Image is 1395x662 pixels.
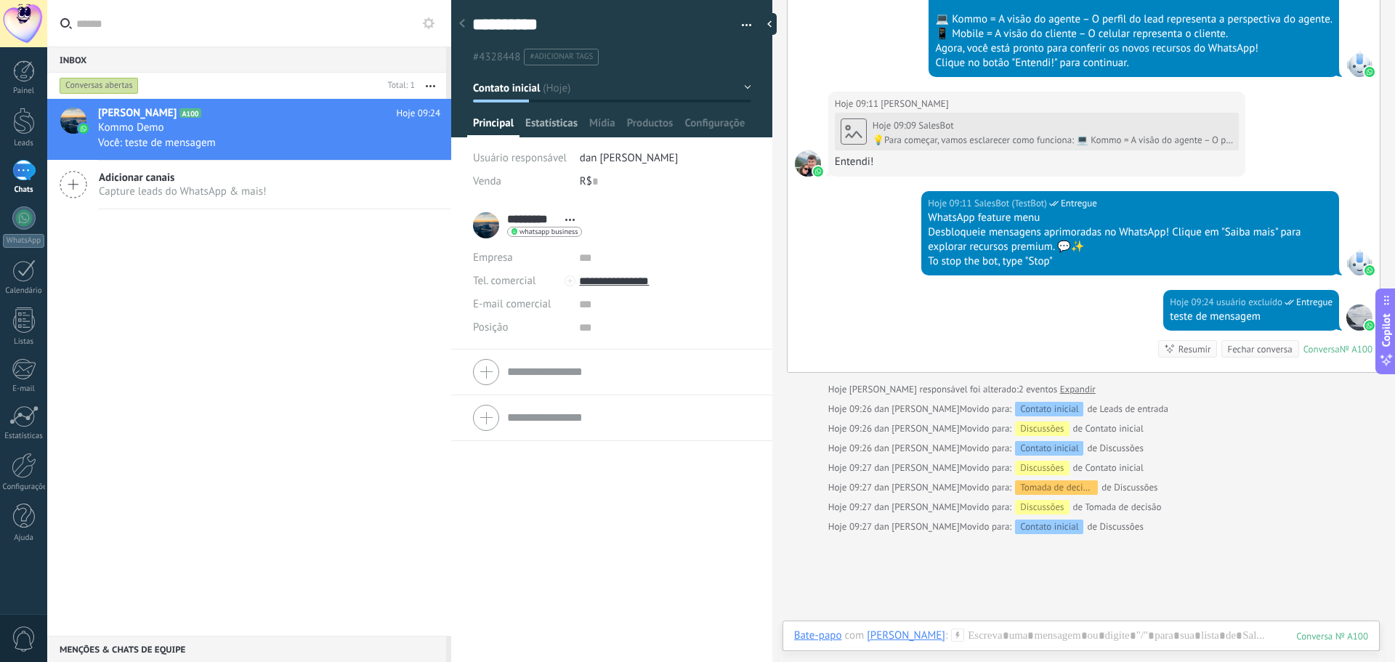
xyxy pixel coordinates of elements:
span: Capture leads do WhatsApp & mais! [99,185,267,198]
div: de Leads de entrada [960,402,1168,416]
div: Hoje 09:11 [835,97,881,111]
div: de Discussões [960,441,1144,456]
div: Listas [3,337,45,347]
img: waba.svg [1364,320,1375,331]
div: Posição [473,316,568,339]
div: R$ [580,170,751,193]
button: Tel. comercial [473,270,535,293]
span: Kommo Demo [98,121,164,135]
span: Copilot [1379,313,1394,347]
span: Entregue [1296,295,1333,310]
img: waba.svg [1364,265,1375,275]
div: Discussões [1015,461,1069,475]
span: dan lucas pacher [874,481,959,493]
span: E-mail comercial [473,297,551,311]
span: Movido para: [960,500,1011,514]
div: Entendi! [835,155,1240,169]
span: whatsapp business [519,228,578,235]
span: Principal [473,116,514,137]
button: Mais [415,73,446,99]
div: Menções & Chats de equipe [47,636,446,662]
div: E-mail [3,384,45,394]
div: Configurações [3,483,45,492]
span: dan lucas pacher [874,461,959,474]
div: Ajuda [3,533,45,543]
div: de Tomada de decisão [960,500,1162,514]
img: waba.svg [813,166,823,177]
div: Hoje [828,382,849,397]
span: Movido para: [960,441,1011,456]
div: de Discussões [960,520,1144,534]
span: Tel. comercial [473,274,535,288]
div: ocultar [762,13,777,35]
div: Desbloqueie mensagens aprimoradas no WhatsApp! Clique em "Saiba mais" para explorar recursos prem... [928,225,1333,254]
div: 100 [1296,630,1368,642]
div: Chats [3,185,45,195]
span: Mídia [589,116,615,137]
span: Entregue [1061,196,1097,211]
div: Hoje 09:24 [1170,295,1216,310]
span: Productos [627,116,674,137]
div: Total: 1 [382,78,415,93]
div: Clique no botão "Entendi!" para continuar. [935,56,1333,70]
div: Hoje 09:27 [828,461,875,475]
span: Posição [473,322,508,333]
div: 💻 Kommo = A visão do agente – O perfil do lead representa a perspectiva do agente. [935,12,1333,27]
div: № A100 [1340,343,1372,355]
div: Empresa [473,246,568,270]
img: icon [78,124,89,134]
div: Discussões [1015,500,1069,514]
img: waba.svg [1364,67,1375,77]
span: Venda [473,174,501,188]
div: de Contato inicial [960,421,1144,436]
div: Dan Lucas [867,629,945,642]
div: Painel [3,86,45,96]
span: : [945,629,947,643]
span: Movido para: [960,402,1011,416]
span: Movido para: [960,421,1011,436]
div: teste de mensagem [1170,310,1333,324]
span: usuário excluído [1216,295,1282,310]
span: A100 [179,108,201,118]
div: Contato inicial [1015,520,1083,534]
span: #adicionar tags [530,52,593,62]
span: dan lucas pacher [874,422,959,435]
span: SalesBot [1346,249,1372,275]
div: To stop the bot, type "Stop" [928,254,1333,269]
span: 2 eventos [1019,382,1057,397]
div: 💡Para começar, vamos esclarecer como funciona: 💻 Kommo = A visão do agente – O perfil do lead rep... [873,134,1234,146]
div: 📱 Mobile = A visão do cliente – O celular representa o cliente. [935,27,1333,41]
div: Hoje 09:27 [828,500,875,514]
div: Fechar conversa [1227,342,1292,356]
a: avataricon[PERSON_NAME]A100Hoje 09:24Kommo DemoVocê: teste de mensagem [47,99,451,160]
div: WhatsApp [3,234,44,248]
span: dan [PERSON_NAME] [580,151,678,165]
div: Hoje 09:26 [828,421,875,436]
button: E-mail comercial [473,293,551,316]
div: de Discussões [960,480,1158,495]
div: Inbox [47,47,446,73]
div: Agora, você está pronto para conferir os novos recursos do WhatsApp! [935,41,1333,56]
span: SalesBot (TestBot) [974,196,1047,211]
span: Dan Lucas [795,150,821,177]
div: Contato inicial [1015,441,1083,456]
div: [PERSON_NAME] responsável foi alterado: [828,382,1096,397]
div: Tomada de decisão [1015,480,1098,495]
a: Expandir [1060,382,1096,397]
span: Configurações [684,116,745,137]
div: Discussões [1015,421,1069,436]
span: com [845,629,865,643]
div: Calendário [3,286,45,296]
div: WhatsApp feature menu [928,211,1333,225]
div: Hoje 09:27 [828,480,875,495]
span: SalesBot [1346,51,1372,77]
div: Estatísticas [3,432,45,441]
span: Hoje 09:24 [397,106,440,121]
div: Hoje 09:26 [828,441,875,456]
span: Usuário responsável [473,151,567,165]
span: dan lucas pacher [874,520,959,533]
span: Estatísticas [525,116,578,137]
span: SalesBot [918,119,953,132]
div: Conversas abertas [60,77,139,94]
div: Hoje 09:11 [928,196,974,211]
